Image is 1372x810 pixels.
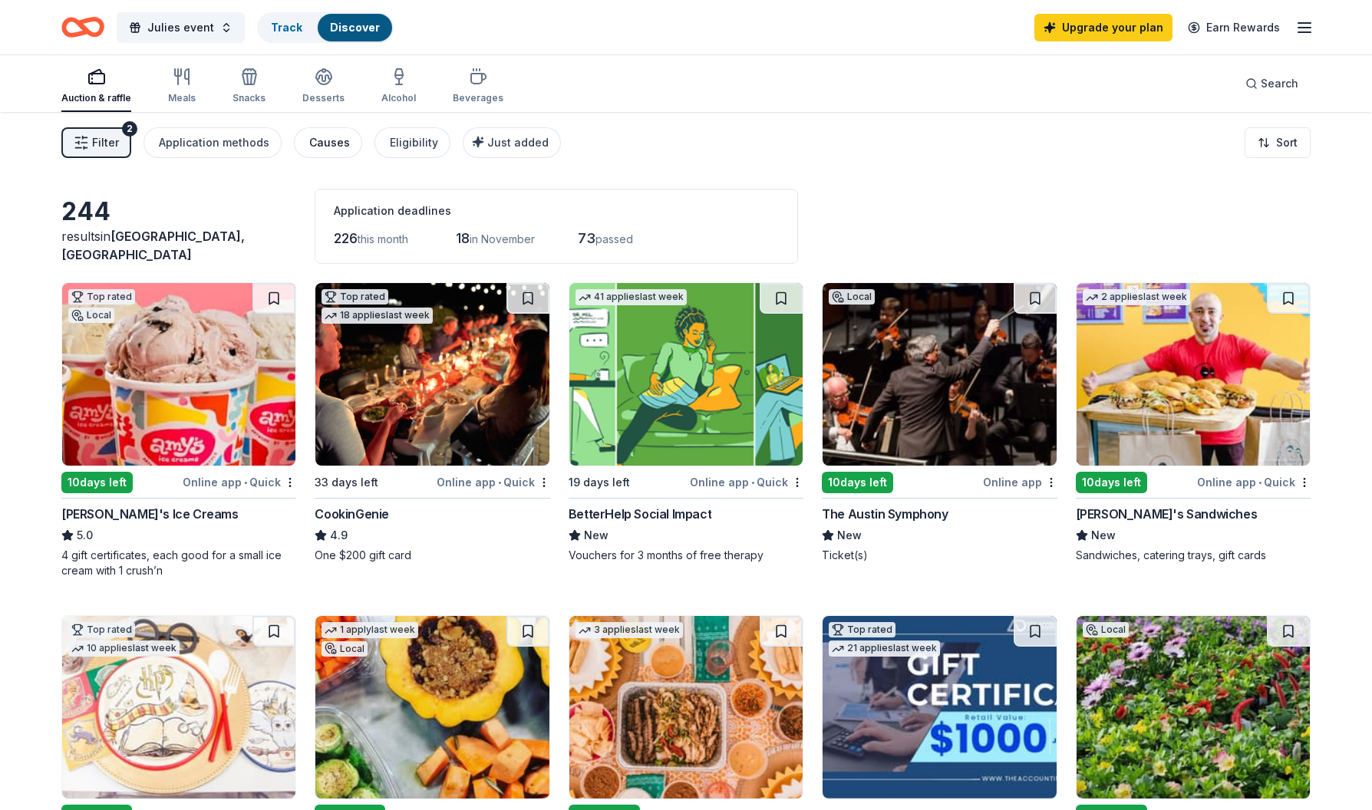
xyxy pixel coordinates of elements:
div: Online app Quick [1197,472,1311,492]
span: 18 [456,230,470,246]
div: Local [68,308,114,323]
span: Just added [487,136,549,149]
span: Sort [1276,133,1298,152]
span: [GEOGRAPHIC_DATA], [GEOGRAPHIC_DATA] [61,229,245,262]
a: Discover [330,21,380,34]
a: Image for BetterHelp Social Impact41 applieslast week19 days leftOnline app•QuickBetterHelp Socia... [569,282,803,563]
button: Beverages [453,61,503,112]
div: [PERSON_NAME]'s Sandwiches [1076,505,1258,523]
button: Julies event [117,12,245,43]
div: 21 applies last week [829,640,940,657]
span: in [61,229,245,262]
div: Causes [309,133,350,152]
div: 1 apply last week [322,622,418,638]
img: Image for The Natural Gardener [1077,616,1310,798]
a: Image for Amy's Ice CreamsTop ratedLocal10days leftOnline app•Quick[PERSON_NAME]'s Ice Creams5.04... [61,282,296,578]
div: Beverages [453,92,503,104]
button: Meals [168,61,196,112]
img: Image for The Accounting Doctor [823,616,1056,798]
div: 41 applies last week [576,289,687,305]
img: Image for Amy's Ice Creams [62,283,295,466]
span: New [837,526,862,545]
div: 244 [61,196,296,227]
div: Meals [168,92,196,104]
div: Application deadlines [334,202,779,220]
button: Search [1233,68,1311,99]
span: New [1091,526,1116,545]
span: • [751,476,754,489]
div: Local [1083,622,1129,637]
span: Julies event [147,18,214,37]
div: BetterHelp Social Impact [569,505,711,523]
span: passed [595,232,633,245]
button: Snacks [233,61,265,112]
span: 226 [334,230,358,246]
button: Sort [1245,127,1311,158]
span: this month [358,232,408,245]
a: Image for Ike's Sandwiches2 applieslast week10days leftOnline app•Quick[PERSON_NAME]'s Sandwiches... [1076,282,1311,563]
div: 19 days left [569,473,630,492]
a: Track [271,21,302,34]
div: Sandwiches, catering trays, gift cards [1076,548,1311,563]
button: Eligibility [374,127,450,158]
button: Auction & raffle [61,61,131,112]
a: Home [61,9,104,45]
div: Local [322,641,368,657]
div: 10 days left [61,472,133,493]
span: 4.9 [330,526,348,545]
span: • [1258,476,1262,489]
a: Image for The Austin SymphonyLocal10days leftOnline appThe Austin SymphonyNewTicket(s) [822,282,1057,563]
div: CookinGenie [315,505,389,523]
div: One $200 gift card [315,548,549,563]
span: 5.0 [77,526,93,545]
span: • [244,476,247,489]
button: Just added [463,127,561,158]
div: Online app Quick [690,472,803,492]
span: Search [1261,74,1298,93]
button: Desserts [302,61,345,112]
button: Alcohol [381,61,416,112]
div: Snacks [233,92,265,104]
a: Earn Rewards [1179,14,1289,41]
span: New [584,526,608,545]
div: Top rated [829,622,895,637]
div: Top rated [68,622,135,637]
img: Image for The Austin Symphony [823,283,1056,466]
button: Causes [294,127,362,158]
div: 10 days left [1076,472,1147,493]
a: Upgrade your plan [1034,14,1172,41]
div: Local [829,289,875,305]
div: Top rated [68,289,135,305]
div: 10 days left [822,472,893,493]
button: Filter2 [61,127,131,158]
span: • [498,476,501,489]
img: Image for BetterHelp Social Impact [569,283,803,466]
div: 4 gift certificates, each good for a small ice cream with 1 crush’n [61,548,296,578]
img: Image for CookinGenie [315,283,549,466]
div: The Austin Symphony [822,505,948,523]
div: Online app Quick [437,472,550,492]
div: Vouchers for 3 months of free therapy [569,548,803,563]
div: Online app [983,472,1057,492]
div: Desserts [302,92,345,104]
div: 3 applies last week [576,622,683,638]
button: Application methods [143,127,282,158]
div: 2 [122,121,137,137]
div: [PERSON_NAME]'s Ice Creams [61,505,239,523]
img: Image for Wheatsville Co-op [315,616,549,798]
div: Eligibility [390,133,438,152]
button: TrackDiscover [257,12,394,43]
span: Filter [92,133,119,152]
div: Top rated [322,289,388,305]
div: 18 applies last week [322,308,433,324]
span: in November [470,232,535,245]
div: Auction & raffle [61,92,131,104]
div: 10 applies last week [68,640,180,657]
div: Ticket(s) [822,548,1057,563]
div: Alcohol [381,92,416,104]
img: Image for Ike's Sandwiches [1077,283,1310,466]
div: 2 applies last week [1083,289,1190,305]
div: Application methods [159,133,269,152]
img: Image for Chuy's Tex-Mex [569,616,803,798]
img: Image for Oriental Trading [62,616,295,798]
